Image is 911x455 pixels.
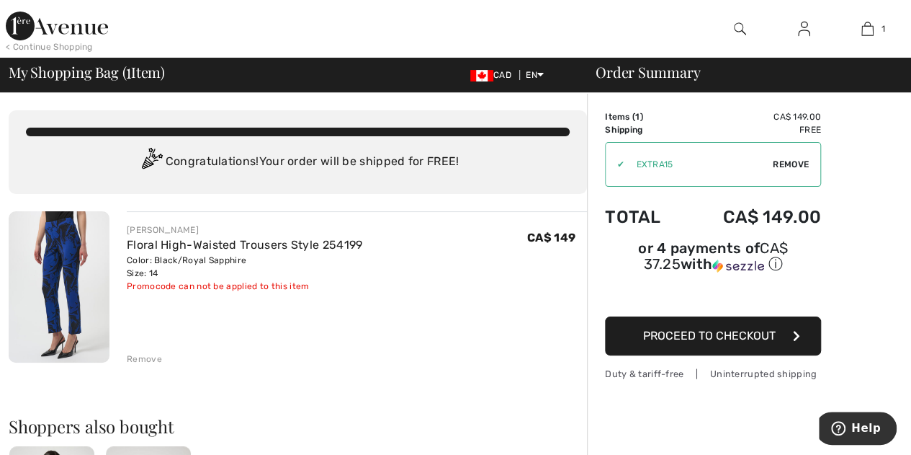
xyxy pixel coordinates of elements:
[643,329,776,343] span: Proceed to Checkout
[773,158,809,171] span: Remove
[127,280,362,293] div: Promocode can not be applied to this item
[683,110,821,123] td: CA$ 149.00
[127,254,362,280] div: Color: Black/Royal Sapphire Size: 14
[26,148,570,177] div: Congratulations! Your order will be shipped for FREE!
[712,260,764,273] img: Sezzle
[127,353,162,366] div: Remove
[9,418,587,435] h2: Shoppers also bought
[470,70,493,81] img: Canadian Dollar
[6,12,108,40] img: 1ère Avenue
[606,158,624,171] div: ✔
[798,20,810,37] img: My Info
[137,148,166,177] img: Congratulation2.svg
[127,238,362,252] a: Floral High-Waisted Trousers Style 254199
[578,65,902,79] div: Order Summary
[527,231,575,244] span: CA$ 149
[643,239,788,273] span: CA$ 37.25
[861,20,874,37] img: My Bag
[126,61,131,80] span: 1
[683,123,821,136] td: Free
[127,224,362,237] div: [PERSON_NAME]
[734,20,746,37] img: search the website
[605,242,821,274] div: or 4 payments of with
[470,70,517,80] span: CAD
[683,193,821,242] td: CA$ 149.00
[635,112,640,122] span: 1
[526,70,544,80] span: EN
[605,279,821,312] iframe: PayPal-paypal
[605,193,683,242] td: Total
[786,20,822,38] a: Sign In
[624,143,773,186] input: Promo code
[605,242,821,279] div: or 4 payments ofCA$ 37.25withSezzle Click to learn more about Sezzle
[605,317,821,355] button: Proceed to Checkout
[819,412,897,448] iframe: Opens a widget where you can find more information
[881,22,884,35] span: 1
[836,20,899,37] a: 1
[605,367,821,381] div: Duty & tariff-free | Uninterrupted shipping
[605,110,683,123] td: Items ( )
[9,211,109,363] img: Floral High-Waisted Trousers Style 254199
[9,65,165,79] span: My Shopping Bag ( Item)
[6,40,93,53] div: < Continue Shopping
[605,123,683,136] td: Shipping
